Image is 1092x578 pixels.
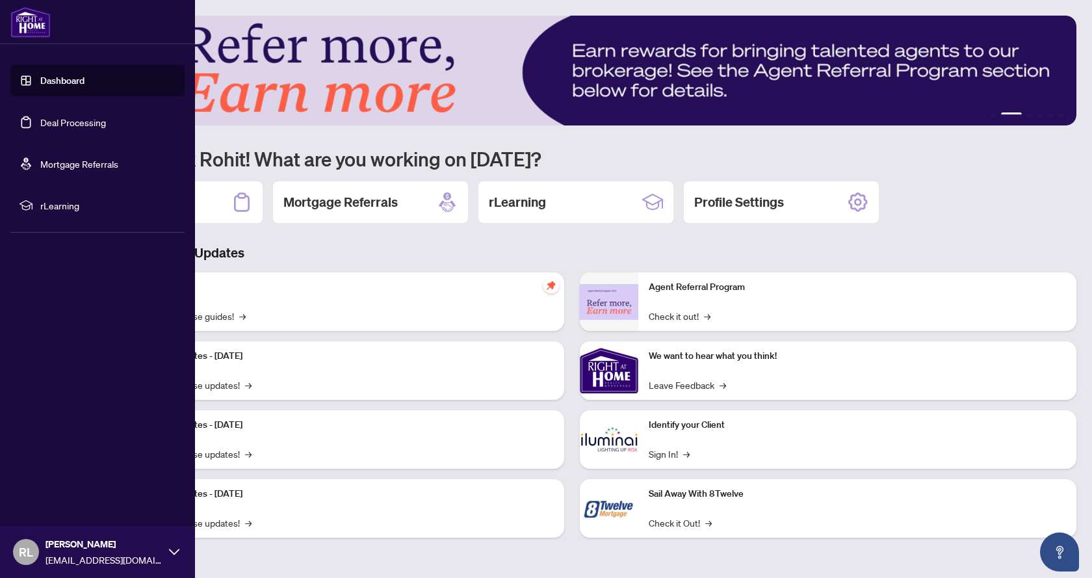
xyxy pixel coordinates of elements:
[705,516,712,530] span: →
[720,378,726,392] span: →
[1027,112,1032,118] button: 3
[10,7,51,38] img: logo
[580,341,638,400] img: We want to hear what you think!
[245,447,252,461] span: →
[683,447,690,461] span: →
[136,349,554,363] p: Platform Updates - [DATE]
[1001,112,1022,118] button: 2
[239,309,246,323] span: →
[45,553,162,567] span: [EMAIL_ADDRESS][DOMAIN_NAME]
[649,418,1066,432] p: Identify your Client
[694,193,784,211] h2: Profile Settings
[649,487,1066,501] p: Sail Away With 8Twelve
[649,309,710,323] a: Check it out!→
[649,447,690,461] a: Sign In!→
[991,112,996,118] button: 1
[40,198,175,213] span: rLearning
[245,516,252,530] span: →
[136,280,554,295] p: Self-Help
[489,193,546,211] h2: rLearning
[40,75,84,86] a: Dashboard
[543,278,559,293] span: pushpin
[45,537,162,551] span: [PERSON_NAME]
[40,158,118,170] a: Mortgage Referrals
[649,516,712,530] a: Check it Out!→
[68,244,1076,262] h3: Brokerage & Industry Updates
[40,116,106,128] a: Deal Processing
[245,378,252,392] span: →
[1048,112,1053,118] button: 5
[1037,112,1043,118] button: 4
[68,16,1076,125] img: Slide 1
[1058,112,1063,118] button: 6
[283,193,398,211] h2: Mortgage Referrals
[649,349,1066,363] p: We want to hear what you think!
[580,479,638,538] img: Sail Away With 8Twelve
[1040,532,1079,571] button: Open asap
[580,410,638,469] img: Identify your Client
[649,378,726,392] a: Leave Feedback→
[136,487,554,501] p: Platform Updates - [DATE]
[19,543,33,561] span: RL
[580,284,638,320] img: Agent Referral Program
[704,309,710,323] span: →
[136,418,554,432] p: Platform Updates - [DATE]
[68,146,1076,171] h1: Welcome back Rohit! What are you working on [DATE]?
[649,280,1066,295] p: Agent Referral Program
